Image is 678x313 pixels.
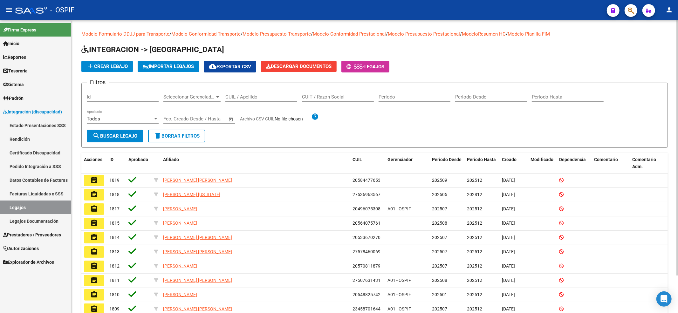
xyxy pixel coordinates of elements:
input: Archivo CSV CUIL [275,116,311,122]
span: Borrar Filtros [154,133,200,139]
span: [PERSON_NAME] [163,221,197,226]
datatable-header-cell: Modificado [528,153,557,174]
span: 202512 [467,206,482,211]
span: 23458701644 [353,306,380,311]
span: A01 - OSPIF [387,292,411,297]
span: [PERSON_NAME] [PERSON_NAME] [163,235,232,240]
span: IMPORTAR LEGAJOS [143,64,194,69]
datatable-header-cell: Dependencia [557,153,592,174]
span: 202512 [467,292,482,297]
mat-icon: menu [5,6,13,14]
span: 1819 [109,178,120,183]
button: Descargar Documentos [261,61,337,72]
a: Modelo Conformidad Prestacional [313,31,386,37]
button: Exportar CSV [204,61,256,72]
datatable-header-cell: Aprobado [126,153,151,174]
span: Comentario Adm. [632,157,656,169]
datatable-header-cell: Periodo Desde [429,153,464,174]
span: 1817 [109,206,120,211]
input: Fecha fin [195,116,226,122]
span: 27578460069 [353,249,380,254]
span: 20533670270 [353,235,380,240]
a: Modelo Presupuesto Prestacional [388,31,460,37]
span: Padrón [3,95,24,102]
mat-icon: search [92,132,100,139]
datatable-header-cell: Comentario [592,153,630,174]
span: [DATE] [502,292,515,297]
mat-icon: assignment [90,262,98,270]
mat-icon: assignment [90,205,98,213]
span: 202507 [432,206,447,211]
span: 1812 [109,263,120,269]
mat-icon: help [311,113,319,120]
span: Periodo Hasta [467,157,496,162]
span: [DATE] [502,178,515,183]
span: 20570811879 [353,263,380,269]
span: 202512 [467,263,482,269]
span: 202512 [467,235,482,240]
mat-icon: assignment [90,234,98,241]
button: Borrar Filtros [148,130,205,142]
span: Dependencia [559,157,586,162]
span: 20564075761 [353,221,380,226]
span: Afiliado [163,157,179,162]
span: 202509 [432,178,447,183]
span: [PERSON_NAME] [PERSON_NAME] [163,278,232,283]
span: A01 - OSPIF [387,278,411,283]
span: Gerenciador [387,157,413,162]
span: 202507 [432,235,447,240]
span: Integración (discapacidad) [3,108,62,115]
datatable-header-cell: Afiliado [161,153,350,174]
a: Modelo Presupuesto Transporte [243,31,311,37]
span: [DATE] [502,206,515,211]
button: -Legajos [341,61,389,72]
span: Tesorería [3,67,28,74]
span: Periodo Desde [432,157,462,162]
span: [PERSON_NAME] [PERSON_NAME] [163,178,232,183]
datatable-header-cell: CUIL [350,153,385,174]
span: 1809 [109,306,120,311]
mat-icon: assignment [90,276,98,284]
datatable-header-cell: ID [107,153,126,174]
span: Seleccionar Gerenciador [163,94,215,100]
span: [DATE] [502,306,515,311]
span: [DATE] [502,249,515,254]
span: Legajos [364,64,384,70]
span: 1815 [109,221,120,226]
span: [DATE] [502,221,515,226]
span: A01 - OSPIF [387,306,411,311]
span: 202501 [432,292,447,297]
span: 27507631431 [353,278,380,283]
mat-icon: assignment [90,291,98,298]
span: Reportes [3,54,26,61]
button: Buscar Legajo [87,130,143,142]
span: ID [109,157,113,162]
span: Inicio [3,40,19,47]
datatable-header-cell: Periodo Hasta [464,153,499,174]
span: 202508 [432,221,447,226]
mat-icon: assignment [90,219,98,227]
span: Aprobado [128,157,148,162]
span: Prestadores / Proveedores [3,231,61,238]
a: ModeloResumen HC [462,31,506,37]
mat-icon: delete [154,132,161,139]
span: 1814 [109,235,120,240]
mat-icon: person [665,6,673,14]
button: Open calendar [228,116,235,123]
span: 202508 [432,278,447,283]
span: 202512 [467,221,482,226]
span: Archivo CSV CUIL [240,116,275,121]
span: INTEGRACION -> [GEOGRAPHIC_DATA] [81,45,224,54]
a: Modelo Conformidad Transporte [171,31,241,37]
span: 1818 [109,192,120,197]
button: Crear Legajo [81,61,133,72]
span: Modificado [531,157,553,162]
datatable-header-cell: Comentario Adm. [630,153,668,174]
span: Sistema [3,81,24,88]
span: A01 - OSPIF [387,206,411,211]
span: 202512 [467,249,482,254]
a: Modelo Planilla FIM [508,31,550,37]
span: 1811 [109,278,120,283]
span: Acciones [84,157,102,162]
span: Buscar Legajo [92,133,137,139]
